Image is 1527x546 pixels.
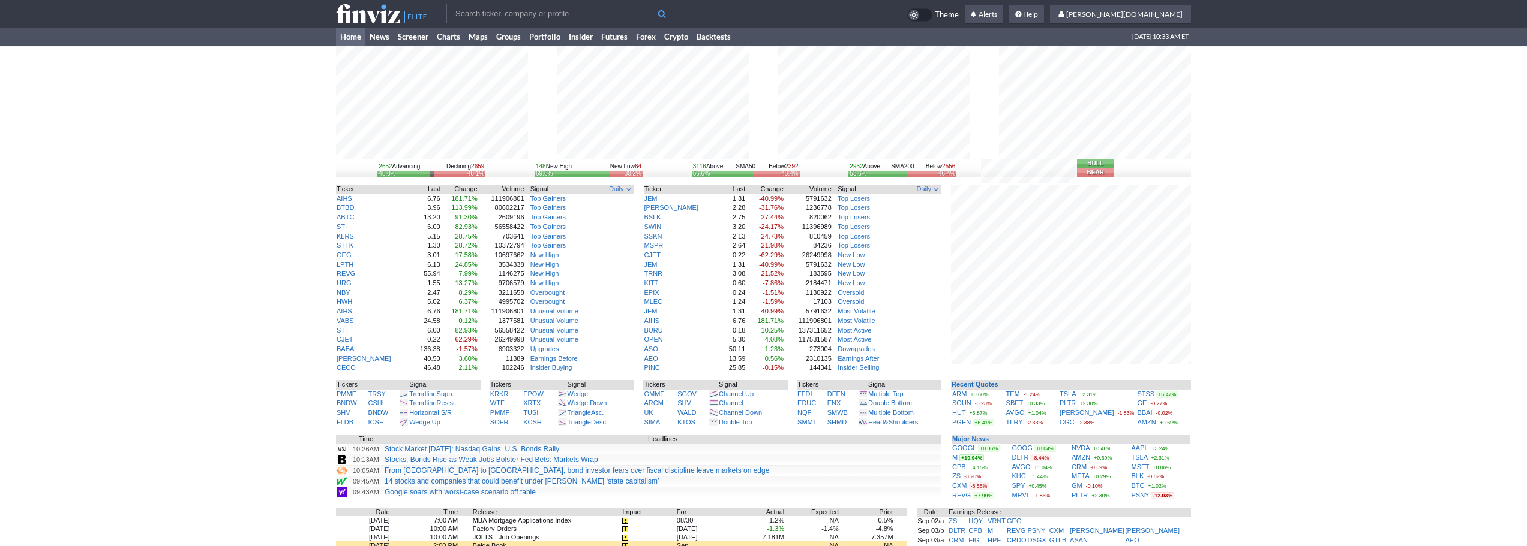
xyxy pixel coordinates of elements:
[365,28,394,46] a: News
[644,270,663,277] a: TRNR
[379,162,420,171] div: Advancing
[988,527,993,534] a: M
[838,364,879,371] a: Insider Selling
[337,195,352,202] a: AIHS
[759,233,784,240] span: -24.73%
[490,409,509,416] a: PMMF
[478,222,525,232] td: 56558422
[409,399,457,406] a: TrendlineResist.
[784,194,832,204] td: 5791632
[988,536,1001,544] a: HPE
[1006,399,1024,406] a: SBET
[337,345,354,352] a: BABA
[644,327,663,334] a: BURU
[838,204,870,211] a: Top Losers
[850,163,863,170] span: 2952
[746,185,784,194] th: Change
[337,261,353,268] a: LPTH
[693,162,724,171] div: Above
[838,270,865,277] a: New Low
[850,171,866,176] div: 53.6%
[917,536,944,544] a: Sep 03/a
[644,336,663,343] a: OPEN
[952,399,971,406] a: SOUN
[530,223,566,230] a: Top Gainers
[838,345,875,352] a: Downgrades
[1007,536,1026,544] a: CRDO
[412,251,441,260] td: 3.01
[490,418,509,426] a: SOFR
[1027,527,1045,534] a: PSNY
[490,390,509,397] a: KRKR
[1012,444,1033,451] a: GOOG
[644,251,661,258] a: CJET
[1137,399,1147,406] a: GE
[409,399,436,406] span: Trendline
[337,317,354,324] a: VABS
[1006,409,1025,416] a: AVGO
[838,185,856,194] span: Signal
[1072,482,1082,489] a: GM
[597,28,632,46] a: Futures
[952,482,967,489] a: CXM
[523,409,538,416] a: TUSI
[677,390,697,397] a: SGOV
[568,390,589,397] a: Wedge
[838,233,870,240] a: Top Losers
[1049,536,1067,544] a: GTLB
[838,261,865,268] a: New Low
[451,195,477,202] span: 181.71%
[530,233,566,240] a: Top Gainers
[530,270,559,277] a: New High
[1137,418,1156,426] a: AMZN
[336,28,365,46] a: Home
[337,270,355,277] a: REVG
[952,381,998,388] b: Recent Quotes
[337,327,347,334] a: STI
[409,390,436,397] span: Trendline
[1072,444,1090,451] a: NVDA
[1132,463,1150,470] a: MSFT
[385,477,659,485] a: 14 stocks and companies that could benefit under [PERSON_NAME] ‘state capitalism’
[838,223,870,230] a: Top Losers
[1126,536,1139,544] a: AEO
[916,185,941,194] button: Signals interval
[644,233,662,240] a: SSKN
[337,279,351,286] a: URG
[1066,10,1183,19] span: [PERSON_NAME][DOMAIN_NAME]
[952,454,958,461] a: M
[719,390,754,397] a: Channel Up
[608,185,633,194] button: Signals interval
[721,213,746,222] td: 2.75
[565,28,597,46] a: Insider
[838,355,879,362] a: Earnings After
[1126,527,1180,534] a: [PERSON_NAME]
[838,251,865,258] a: New Low
[644,390,664,397] a: GMMF
[827,418,847,426] a: SHMD
[784,213,832,222] td: 820062
[1049,527,1064,534] a: CXM
[644,213,661,221] a: BSLK
[530,355,578,362] a: Earnings Before
[942,163,955,170] span: 2556
[451,204,477,211] span: 113.99%
[1006,390,1020,397] a: TEM
[625,171,641,176] div: 30.2%
[1027,536,1046,544] a: DSGX
[677,418,695,426] a: KTOS
[952,409,965,416] a: HUT
[769,162,799,171] div: Below
[478,241,525,251] td: 10372794
[1012,454,1029,461] a: DLTR
[530,298,565,305] a: Overbought
[336,185,412,194] th: Ticker
[965,5,1003,24] a: Alerts
[917,517,944,524] a: Sep 02/a
[838,213,870,221] a: Top Losers
[935,8,959,22] span: Theme
[455,242,477,249] span: 28.72%
[409,390,454,397] a: TrendlineSupp.
[644,204,698,211] a: [PERSON_NAME]
[1012,463,1031,470] a: AVGO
